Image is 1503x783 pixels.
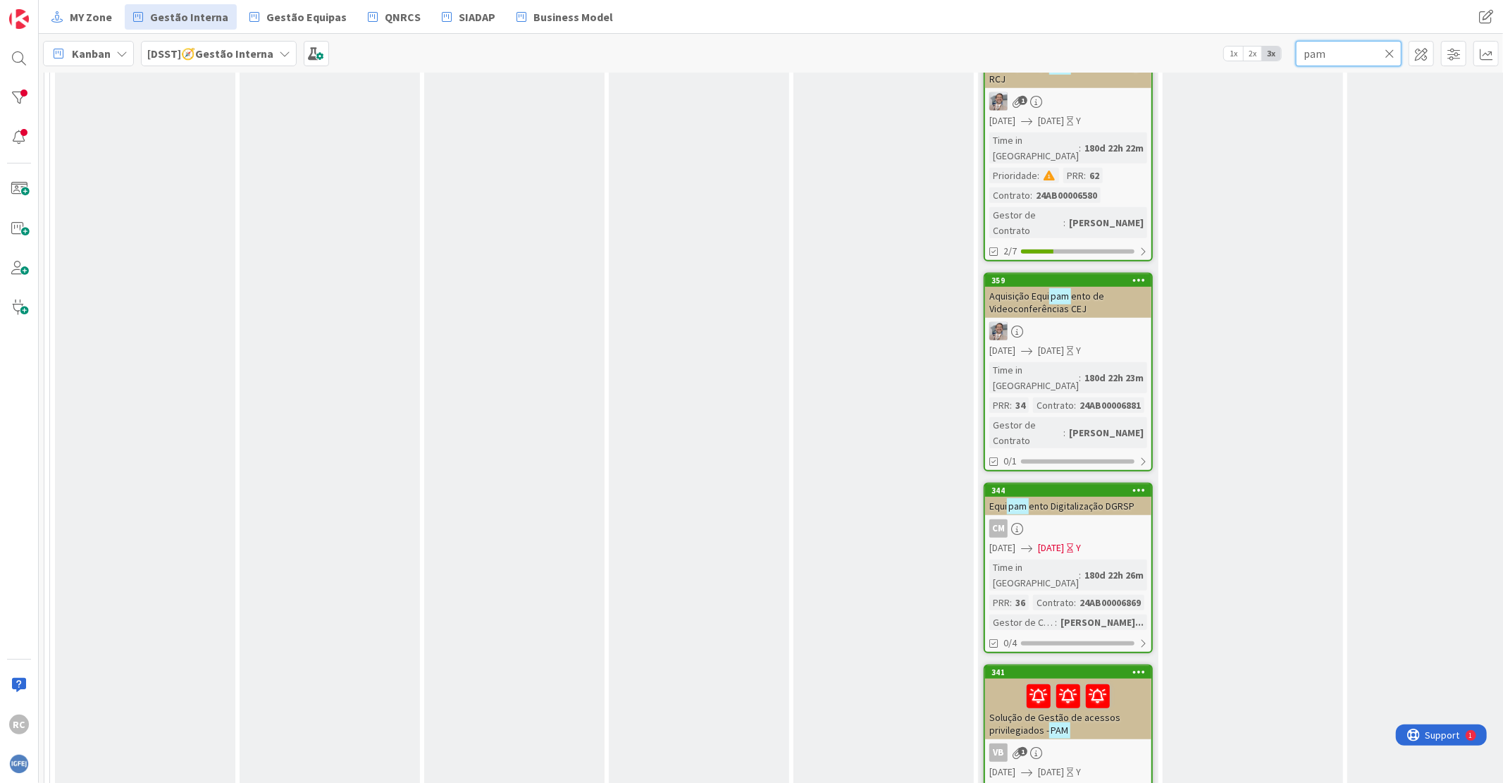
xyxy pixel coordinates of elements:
[147,47,273,61] b: [DSST]🧭Gestão Interna
[1074,595,1076,610] span: :
[989,322,1008,340] img: MB
[150,8,228,25] span: Gestão Interna
[1038,113,1064,128] span: [DATE]
[125,4,237,30] a: Gestão Interna
[1038,541,1064,555] span: [DATE]
[984,43,1153,261] a: Aquisição Equipamentos Switching RCJMB[DATE][DATE]YTime in [GEOGRAPHIC_DATA]:180d 22h 22mPriorida...
[1296,41,1402,66] input: Quick Filter...
[1018,747,1027,756] span: 1
[985,274,1151,287] div: 359
[1057,615,1147,630] div: [PERSON_NAME]...
[9,715,29,734] div: RC
[1049,722,1070,739] mark: PAM
[1012,595,1029,610] div: 36
[1063,425,1065,440] span: :
[985,484,1151,497] div: 344
[985,744,1151,762] div: VB
[1243,47,1262,61] span: 2x
[359,4,429,30] a: QNRCS
[985,92,1151,111] div: MB
[989,290,1104,315] span: ento de Videoconferências CEJ
[1033,595,1074,610] div: Contrato
[989,113,1015,128] span: [DATE]
[1063,215,1065,230] span: :
[1079,140,1081,156] span: :
[989,744,1008,762] div: VB
[1079,370,1081,386] span: :
[1010,595,1012,610] span: :
[508,4,621,30] a: Business Model
[985,484,1151,515] div: 344Equipamento Digitalização DGRSP
[991,486,1151,495] div: 344
[985,322,1151,340] div: MB
[9,9,29,29] img: Visit kanbanzone.com
[1030,187,1032,203] span: :
[1224,47,1243,61] span: 1x
[991,667,1151,677] div: 341
[1065,425,1147,440] div: [PERSON_NAME]
[1003,636,1017,651] span: 0/4
[1086,168,1103,183] div: 62
[1049,58,1071,75] mark: pam
[385,8,421,25] span: QNRCS
[1007,498,1029,514] mark: pam
[989,595,1010,610] div: PRR
[266,8,347,25] span: Gestão Equipas
[241,4,355,30] a: Gestão Equipas
[1076,113,1081,128] div: Y
[1084,168,1086,183] span: :
[1076,765,1081,779] div: Y
[9,754,29,774] img: avatar
[70,8,112,25] span: MY Zone
[1065,215,1147,230] div: [PERSON_NAME]
[72,45,111,62] span: Kanban
[989,187,1030,203] div: Contrato
[989,711,1120,736] span: Solução de Gestão de acessos privilegiados -
[989,519,1008,538] div: CM
[989,615,1055,630] div: Gestor de Contrato
[1081,140,1147,156] div: 180d 22h 22m
[1076,595,1144,610] div: 24AB00006869
[989,560,1079,591] div: Time in [GEOGRAPHIC_DATA]
[989,290,1049,302] span: Aquisição Equi
[989,397,1010,413] div: PRR
[1003,454,1017,469] span: 0/1
[1003,244,1017,259] span: 2/7
[1037,168,1039,183] span: :
[1033,397,1074,413] div: Contrato
[43,4,120,30] a: MY Zone
[989,60,1139,85] span: entos Switching RCJ
[533,8,613,25] span: Business Model
[1010,397,1012,413] span: :
[1055,615,1057,630] span: :
[1079,567,1081,583] span: :
[1049,288,1071,304] mark: pam
[1076,541,1081,555] div: Y
[991,276,1151,285] div: 359
[989,417,1063,448] div: Gestor de Contrato
[459,8,495,25] span: SIADAP
[1012,397,1029,413] div: 34
[1063,168,1084,183] div: PRR
[989,132,1079,164] div: Time in [GEOGRAPHIC_DATA]
[985,666,1151,739] div: 341Solução de Gestão de acessos privilegiados -PAM
[1032,187,1101,203] div: 24AB00006580
[1038,765,1064,779] span: [DATE]
[985,666,1151,679] div: 341
[1076,397,1144,413] div: 24AB00006881
[989,765,1015,779] span: [DATE]
[989,168,1037,183] div: Prioridade
[1029,500,1134,512] span: ento Digitalização DGRSP
[1081,370,1147,386] div: 180d 22h 23m
[1018,96,1027,105] span: 1
[989,500,1007,512] span: Equi
[1074,397,1076,413] span: :
[1038,343,1064,358] span: [DATE]
[985,519,1151,538] div: CM
[989,362,1079,393] div: Time in [GEOGRAPHIC_DATA]
[1262,47,1281,61] span: 3x
[989,343,1015,358] span: [DATE]
[989,207,1063,238] div: Gestor de Contrato
[1081,567,1147,583] div: 180d 22h 26m
[989,92,1008,111] img: MB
